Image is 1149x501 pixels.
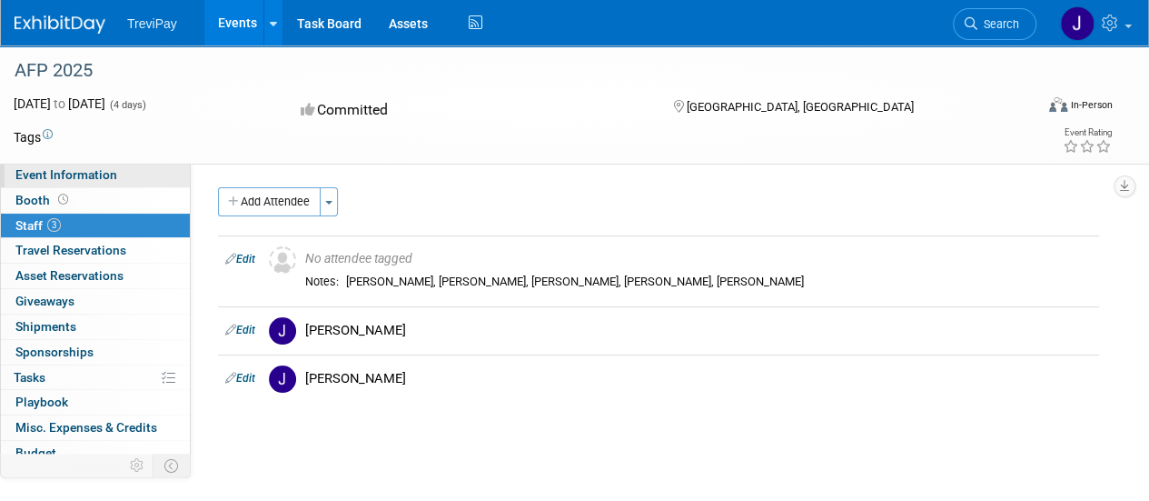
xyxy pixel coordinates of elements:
[269,366,296,393] img: J.jpg
[154,454,191,477] td: Toggle Event Tabs
[1070,98,1113,112] div: In-Person
[346,275,1092,290] div: [PERSON_NAME], [PERSON_NAME], [PERSON_NAME], [PERSON_NAME], [PERSON_NAME]
[225,324,255,336] a: Edit
[269,317,296,345] img: J.jpg
[108,99,146,111] span: (4 days)
[1,390,190,415] a: Playbook
[218,187,321,216] button: Add Attendee
[15,268,124,283] span: Asset Reservations
[15,446,56,460] span: Budget
[1,214,190,238] a: Staff3
[14,370,45,385] span: Tasks
[686,100,913,114] span: [GEOGRAPHIC_DATA], [GEOGRAPHIC_DATA]
[1,315,190,339] a: Shipments
[127,16,177,31] span: TreviPay
[305,251,1092,267] div: No attendee tagged
[15,193,72,207] span: Booth
[15,395,68,409] span: Playbook
[51,96,68,111] span: to
[269,246,296,274] img: Unassigned-User-Icon.png
[15,243,126,257] span: Travel Reservations
[225,253,255,266] a: Edit
[305,370,1092,387] div: [PERSON_NAME]
[1063,128,1112,137] div: Event Rating
[1,441,190,466] a: Budget
[1,238,190,263] a: Travel Reservations
[1,188,190,213] a: Booth
[15,15,105,34] img: ExhibitDay
[15,319,76,334] span: Shipments
[953,8,1036,40] a: Search
[977,17,1019,31] span: Search
[1,264,190,288] a: Asset Reservations
[1,163,190,187] a: Event Information
[1,416,190,440] a: Misc. Expenses & Credits
[952,95,1113,122] div: Event Format
[1049,97,1067,112] img: Format-Inperson.png
[225,372,255,385] a: Edit
[14,96,105,111] span: [DATE] [DATE]
[15,294,74,308] span: Giveaways
[1,340,190,365] a: Sponsorships
[15,218,61,233] span: Staff
[14,128,53,146] td: Tags
[1,289,190,314] a: Giveaways
[15,167,117,182] span: Event Information
[1060,6,1095,41] img: Jon Loveless
[54,193,72,206] span: Booth not reserved yet
[305,275,339,289] div: Notes:
[122,454,154,477] td: Personalize Event Tab Strip
[15,345,94,359] span: Sponsorships
[15,420,157,435] span: Misc. Expenses & Credits
[47,218,61,232] span: 3
[295,95,643,126] div: Committed
[8,55,1019,87] div: AFP 2025
[1,366,190,390] a: Tasks
[305,322,1092,339] div: [PERSON_NAME]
